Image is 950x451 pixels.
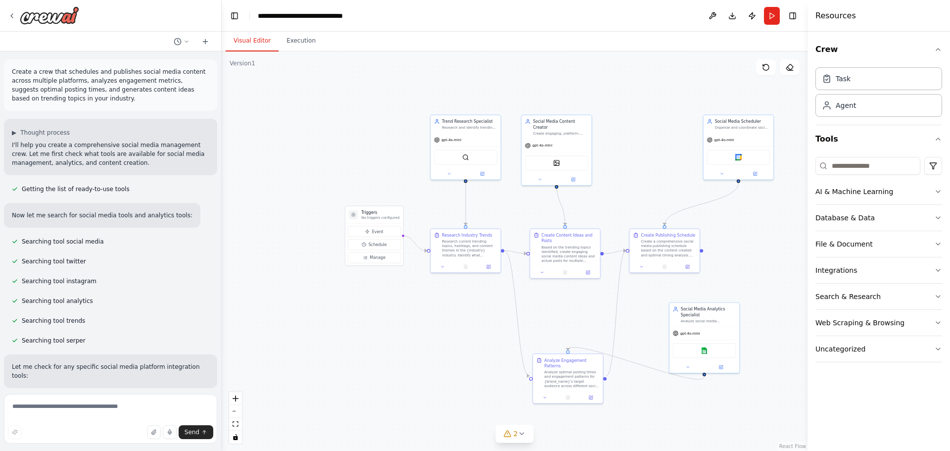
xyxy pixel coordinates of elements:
[735,154,742,161] img: Google calendar
[229,392,242,444] div: React Flow controls
[496,425,534,443] button: 2
[12,67,209,103] p: Create a crew that schedules and publishes social media content across multiple platforms, analyz...
[739,170,771,177] button: Open in side panel
[361,209,399,215] h3: Triggers
[703,115,774,180] div: Social Media SchedulerOrganize and coordinate social media content scheduling across multiple pla...
[815,310,942,336] button: Web Scraping & Browsing
[532,144,552,148] span: gpt-4o-mini
[715,119,770,124] div: Social Media Scheduler
[22,317,85,325] span: Searching tool trends
[815,179,942,204] button: AI & Machine Learning
[836,100,856,110] div: Agent
[815,292,881,301] div: Search & Research
[532,353,604,404] div: Analyze Engagement PatternsAnalyze optimal posting times and engagement patterns for {brand_name}...
[22,277,96,285] span: Searching tool instagram
[442,239,497,257] div: Research current trending topics, hashtags, and content themes in the {industry} industry. Identi...
[815,284,942,309] button: Search & Research
[541,232,596,244] div: Create Content Ideas and Posts
[8,425,22,439] button: Improve this prompt
[533,119,588,130] div: Social Media Content Creator
[705,364,737,371] button: Open in side panel
[466,170,498,177] button: Open in side panel
[815,125,942,153] button: Tools
[815,257,942,283] button: Integrations
[779,444,806,449] a: React Flow attribution
[179,425,213,439] button: Send
[22,238,104,246] span: Searching tool social media
[22,185,130,193] span: Getting the list of ready-to-use tools
[442,119,497,124] div: Trend Research Specialist
[229,418,242,431] button: fit view
[557,176,589,183] button: Open in side panel
[454,263,478,270] button: No output available
[815,318,904,328] div: Web Scraping & Browsing
[578,269,598,276] button: Open in side panel
[20,129,70,137] span: Thought process
[370,255,385,260] span: Manage
[348,239,401,250] button: Schedule
[541,245,596,263] div: Based on the trending topics identified, create engaging social media content ideas and actual po...
[607,248,626,379] g: Edge from fc3ec271-d3d0-4e39-9f24-f9420bdcf5b4 to 65988dd6-b08c-40c0-9de5-b5dc22836fa1
[715,125,770,130] div: Organize and coordinate social media content scheduling across multiple platforms, ensuring optim...
[815,63,942,125] div: Crew
[815,336,942,362] button: Uncategorized
[553,269,577,276] button: No output available
[20,6,79,24] img: Logo
[170,36,193,48] button: Switch to previous chat
[22,297,93,305] span: Searching tool analytics
[226,31,279,51] button: Visual Editor
[258,11,343,21] nav: breadcrumb
[430,228,501,273] div: Research Industry TrendsResearch current trending topics, hashtags, and content themes in the {in...
[514,429,518,439] span: 2
[641,239,696,257] div: Create a comprehensive social media publishing schedule based on the content created and optimal ...
[815,187,893,197] div: AI & Machine Learning
[815,213,875,223] div: Database & Data
[345,205,404,266] div: TriggersNo triggers configuredEventScheduleManage
[529,228,601,279] div: Create Content Ideas and PostsBased on the trending topics identified, create engaging social med...
[681,319,736,323] div: Analyze social media performance data, track engagement metrics, and provide insights on optimal ...
[521,115,592,186] div: Social Media Content CreatorCreate engaging, platform-optimized social media content including po...
[230,59,255,67] div: Version 1
[442,125,497,130] div: Research and identify trending topics, hashtags, and content themes relevant to the {industry} in...
[641,232,695,238] div: Create Publishing Schedule
[544,357,599,369] div: Analyze Engagement Patterns
[279,31,324,51] button: Execution
[12,211,192,220] p: Now let me search for social media tools and analytics tools:
[12,141,209,167] p: I'll help you create a comprehensive social media management crew. Let me first check what tools ...
[197,36,213,48] button: Start a new chat
[361,215,399,220] p: No triggers configured
[147,425,161,439] button: Upload files
[185,428,199,436] span: Send
[22,337,86,345] span: Searching tool serper
[12,129,16,137] span: ▶
[678,263,697,270] button: Open in side panel
[12,129,70,137] button: ▶Thought process
[565,345,707,382] g: Edge from 91f53b12-24bb-4e16-8b32-383fa6c9961a to fc3ec271-d3d0-4e39-9f24-f9420bdcf5b4
[12,362,209,380] p: Let me check for any specific social media platform integration tools:
[556,394,580,401] button: No output available
[229,392,242,405] button: zoom in
[348,252,401,263] button: Manage
[554,183,568,225] g: Edge from 011d2132-d2d6-41a5-b4c7-03d1d0616230 to e5374c36-fd46-47ec-a588-af5f2f520ebc
[442,232,492,238] div: Research Industry Trends
[653,263,677,270] button: No output available
[662,183,741,225] g: Edge from b755a436-8a08-4df8-8ecb-0d142038692c to 65988dd6-b08c-40c0-9de5-b5dc22836fa1
[430,115,501,180] div: Trend Research SpecialistResearch and identify trending topics, hashtags, and content themes rele...
[786,9,800,23] button: Hide right sidebar
[463,183,468,225] g: Edge from c93ebdf5-8971-4026-b195-4d098c5132a0 to cad0b048-2695-48c9-b130-0a70bd294a47
[369,242,387,247] span: Schedule
[553,159,560,166] img: DallETool
[815,344,865,354] div: Uncategorized
[228,9,241,23] button: Hide left sidebar
[815,10,856,22] h4: Resources
[629,228,700,273] div: Create Publishing ScheduleCreate a comprehensive social media publishing schedule based on the co...
[462,154,469,161] img: SerperDevTool
[533,131,588,136] div: Create engaging, platform-optimized social media content including posts, captions, and visuals b...
[504,248,529,379] g: Edge from cad0b048-2695-48c9-b130-0a70bd294a47 to fc3ec271-d3d0-4e39-9f24-f9420bdcf5b4
[815,239,873,249] div: File & Document
[163,425,177,439] button: Click to speak your automation idea
[815,153,942,370] div: Tools
[581,394,600,401] button: Open in side panel
[229,431,242,444] button: toggle interactivity
[815,205,942,231] button: Database & Data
